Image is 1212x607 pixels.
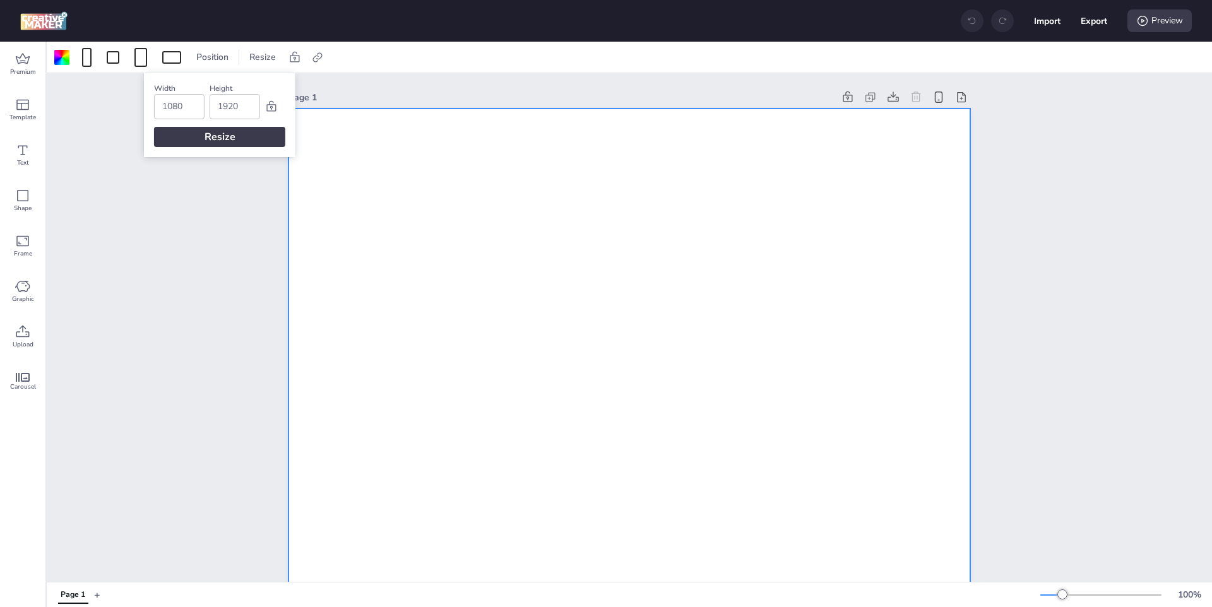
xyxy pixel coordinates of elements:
[10,382,36,392] span: Carousel
[194,50,231,64] span: Position
[1034,8,1060,34] button: Import
[247,50,278,64] span: Resize
[14,203,32,213] span: Shape
[20,11,68,30] img: logo Creative Maker
[1174,588,1204,601] div: 100 %
[52,584,94,606] div: Tabs
[10,67,36,77] span: Premium
[17,158,29,168] span: Text
[154,83,205,94] div: Width
[12,294,34,304] span: Graphic
[13,339,33,350] span: Upload
[9,112,36,122] span: Template
[288,91,834,104] div: Page 1
[154,127,285,147] div: Resize
[14,249,32,259] span: Frame
[94,584,100,606] button: +
[61,589,85,601] div: Page 1
[1127,9,1192,32] div: Preview
[210,83,260,94] div: Height
[1081,8,1107,34] button: Export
